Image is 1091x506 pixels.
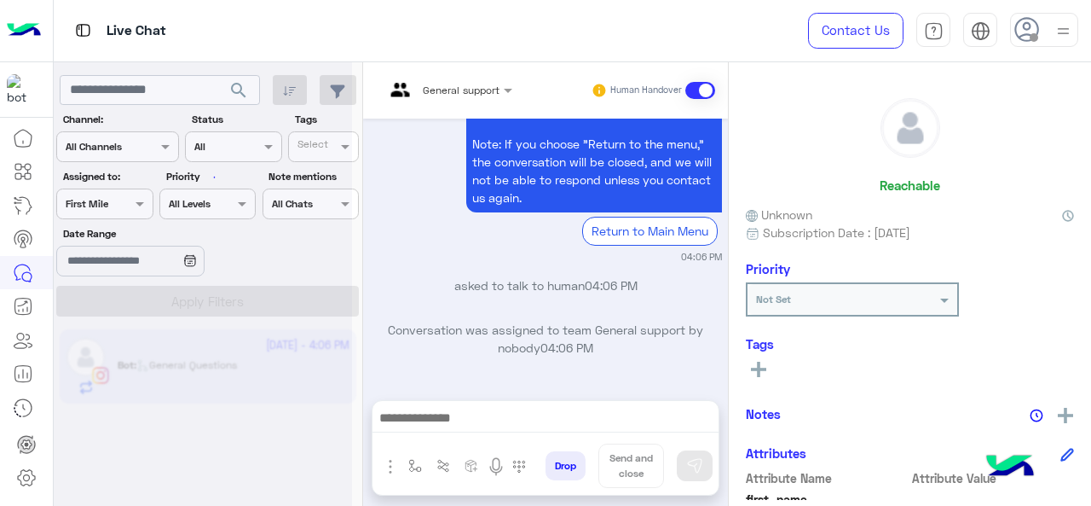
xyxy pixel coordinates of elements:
[436,459,450,473] img: Trigger scenario
[971,21,990,41] img: tab
[7,74,38,105] img: 317874714732967
[746,406,781,422] h6: Notes
[370,321,722,358] p: Conversation was assigned to team General support by nobody
[763,224,910,241] span: Subscription Date : [DATE]
[370,276,722,294] p: asked to talk to human
[466,75,722,212] p: 21/9/2025, 4:06 PM
[912,469,1075,487] span: Attribute Value
[746,469,909,487] span: Attribute Name
[512,460,526,474] img: make a call
[880,177,940,193] h6: Reachable
[458,452,486,480] button: create order
[408,459,422,473] img: select flow
[72,20,94,41] img: tab
[380,457,401,477] img: send attachment
[610,84,682,97] small: Human Handover
[808,13,903,49] a: Contact Us
[1058,408,1073,423] img: add
[107,20,166,43] p: Live Chat
[423,84,499,96] span: General support
[486,457,506,477] img: send voice note
[295,137,328,156] div: Select
[746,206,812,224] span: Unknown
[746,445,806,461] h6: Attributes
[924,21,944,41] img: tab
[1053,20,1074,42] img: profile
[401,452,430,480] button: select flow
[188,162,217,192] div: loading...
[384,83,416,111] img: teams.png
[746,261,790,276] h6: Priority
[746,336,1074,352] h6: Tags
[681,250,722,264] small: 04:06 PM
[1030,409,1043,422] img: notes
[545,451,586,480] button: Drop
[582,217,718,245] div: Return to Main Menu
[881,99,939,157] img: defaultAdmin.png
[540,340,593,355] span: 04:06 PM
[585,278,638,293] span: 04:06 PM
[916,13,950,49] a: tab
[686,457,703,474] img: send message
[465,459,478,473] img: create order
[7,13,41,49] img: Logo
[598,444,664,488] button: Send and close
[980,438,1040,497] img: hulul-logo.png
[430,452,458,480] button: Trigger scenario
